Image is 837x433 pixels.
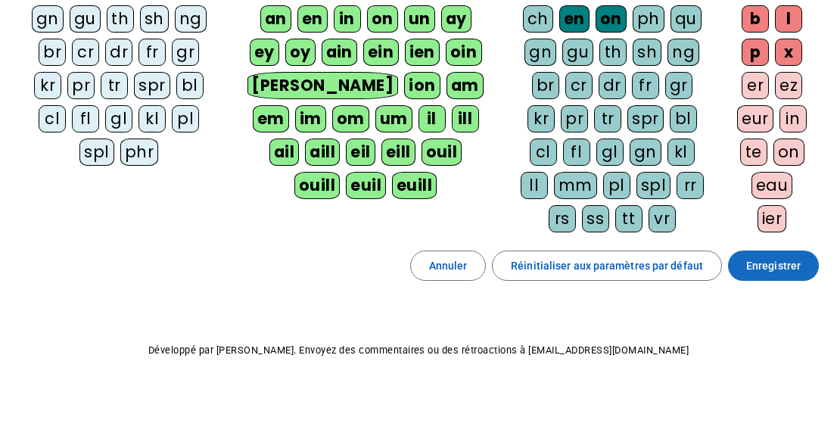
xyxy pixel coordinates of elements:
[410,251,487,281] button: Annuler
[773,139,804,166] div: on
[105,39,132,66] div: dr
[615,205,643,232] div: tt
[285,39,316,66] div: oy
[521,172,548,199] div: ll
[630,139,661,166] div: gn
[775,5,802,33] div: l
[294,172,340,199] div: ouill
[596,5,627,33] div: on
[670,105,697,132] div: bl
[667,139,695,166] div: kl
[297,5,328,33] div: en
[665,72,692,99] div: gr
[79,139,114,166] div: spl
[295,105,326,132] div: im
[649,205,676,232] div: vr
[758,205,787,232] div: ier
[633,39,661,66] div: sh
[452,105,479,132] div: ill
[677,172,704,199] div: rr
[429,257,468,275] span: Annuler
[32,5,64,33] div: gn
[134,72,170,99] div: spr
[742,39,769,66] div: p
[39,105,66,132] div: cl
[39,39,66,66] div: br
[107,5,134,33] div: th
[269,139,300,166] div: ail
[404,72,440,99] div: ion
[305,139,340,166] div: aill
[527,105,555,132] div: kr
[740,139,767,166] div: te
[260,5,291,33] div: an
[447,72,484,99] div: am
[70,5,101,33] div: gu
[138,39,166,66] div: fr
[603,172,630,199] div: pl
[775,72,802,99] div: ez
[530,139,557,166] div: cl
[599,72,626,99] div: dr
[633,5,664,33] div: ph
[511,257,703,275] span: Réinitialiser aux paramètres par défaut
[247,72,398,99] div: [PERSON_NAME]
[322,39,358,66] div: ain
[565,72,593,99] div: cr
[562,39,593,66] div: gu
[34,72,61,99] div: kr
[728,251,819,281] button: Enregistrer
[418,105,446,132] div: il
[563,139,590,166] div: fl
[12,341,825,360] p: Développé par [PERSON_NAME]. Envoyez des commentaires ou des rétroactions à [EMAIL_ADDRESS][DOMAI...
[422,139,462,166] div: ouil
[138,105,166,132] div: kl
[671,5,702,33] div: qu
[405,39,440,66] div: ien
[779,105,807,132] div: in
[346,172,386,199] div: euil
[627,105,664,132] div: spr
[175,5,207,33] div: ng
[524,39,556,66] div: gn
[742,72,769,99] div: er
[67,72,95,99] div: pr
[441,5,471,33] div: ay
[532,72,559,99] div: br
[381,139,415,166] div: eill
[492,251,722,281] button: Réinitialiser aux paramètres par défaut
[594,105,621,132] div: tr
[554,172,597,199] div: mm
[363,39,399,66] div: ein
[105,105,132,132] div: gl
[523,5,553,33] div: ch
[559,5,590,33] div: en
[346,139,375,166] div: eil
[596,139,624,166] div: gl
[72,105,99,132] div: fl
[172,39,199,66] div: gr
[120,139,159,166] div: phr
[742,5,769,33] div: b
[253,105,289,132] div: em
[72,39,99,66] div: cr
[775,39,802,66] div: x
[746,257,801,275] span: Enregistrer
[737,105,773,132] div: eur
[176,72,204,99] div: bl
[549,205,576,232] div: rs
[334,5,361,33] div: in
[172,105,199,132] div: pl
[332,105,369,132] div: om
[250,39,279,66] div: ey
[140,5,169,33] div: sh
[392,172,437,199] div: euill
[367,5,398,33] div: on
[375,105,412,132] div: um
[446,39,482,66] div: oin
[561,105,588,132] div: pr
[599,39,627,66] div: th
[751,172,793,199] div: eau
[101,72,128,99] div: tr
[632,72,659,99] div: fr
